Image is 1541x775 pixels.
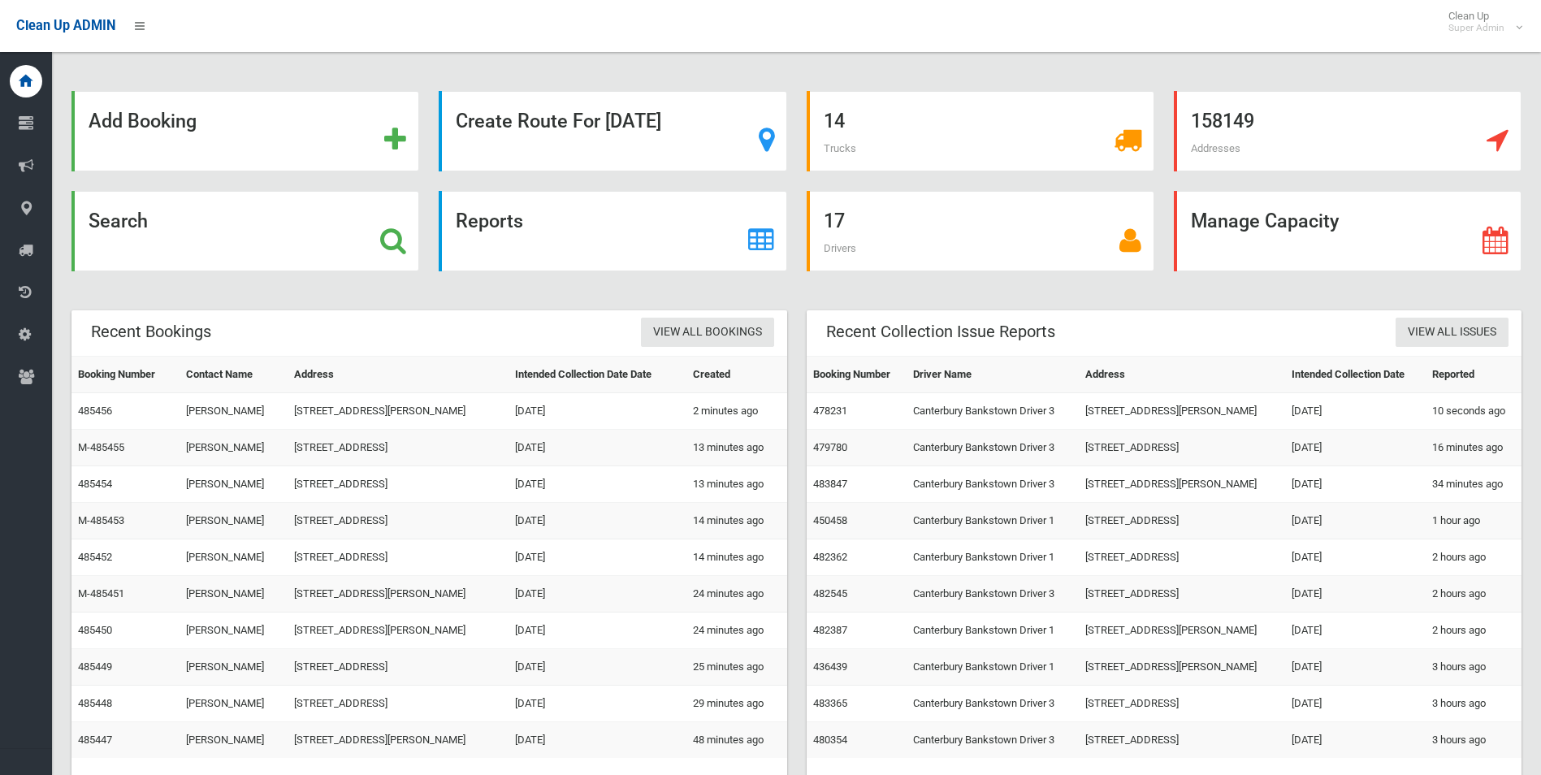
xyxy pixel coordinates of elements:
td: [DATE] [509,503,687,539]
td: [STREET_ADDRESS] [1079,576,1284,613]
td: 24 minutes ago [686,613,786,649]
td: Canterbury Bankstown Driver 3 [907,722,1079,759]
td: [STREET_ADDRESS] [1079,430,1284,466]
td: 14 minutes ago [686,539,786,576]
a: Reports [439,191,786,271]
td: [DATE] [509,576,687,613]
td: 13 minutes ago [686,430,786,466]
td: Canterbury Bankstown Driver 1 [907,649,1079,686]
header: Recent Bookings [71,316,231,348]
td: [DATE] [1285,649,1426,686]
td: [DATE] [509,613,687,649]
a: 479780 [813,441,847,453]
th: Address [1079,357,1284,393]
td: Canterbury Bankstown Driver 3 [907,576,1079,613]
td: [STREET_ADDRESS] [288,503,508,539]
span: Clean Up [1440,10,1521,34]
a: 483365 [813,697,847,709]
strong: 17 [824,210,845,232]
a: 485450 [78,624,112,636]
td: 24 minutes ago [686,576,786,613]
td: Canterbury Bankstown Driver 3 [907,686,1079,722]
td: Canterbury Bankstown Driver 1 [907,613,1079,649]
span: Drivers [824,242,856,254]
span: Addresses [1191,142,1240,154]
a: Manage Capacity [1174,191,1522,271]
td: [PERSON_NAME] [180,430,288,466]
a: Create Route For [DATE] [439,91,786,171]
td: 2 hours ago [1426,576,1522,613]
a: 482545 [813,587,847,600]
td: [DATE] [509,430,687,466]
strong: Add Booking [89,110,197,132]
strong: Search [89,210,148,232]
th: Intended Collection Date Date [509,357,687,393]
td: Canterbury Bankstown Driver 1 [907,503,1079,539]
td: [PERSON_NAME] [180,613,288,649]
td: [PERSON_NAME] [180,686,288,722]
td: 2 hours ago [1426,613,1522,649]
td: [DATE] [509,722,687,759]
td: [STREET_ADDRESS] [1079,686,1284,722]
td: [STREET_ADDRESS] [288,649,508,686]
a: 485447 [78,734,112,746]
td: [STREET_ADDRESS] [1079,722,1284,759]
td: 14 minutes ago [686,503,786,539]
td: Canterbury Bankstown Driver 3 [907,393,1079,430]
td: 25 minutes ago [686,649,786,686]
strong: Create Route For [DATE] [456,110,661,132]
a: View All Bookings [641,318,774,348]
a: 158149 Addresses [1174,91,1522,171]
td: 16 minutes ago [1426,430,1522,466]
a: 482387 [813,624,847,636]
td: [DATE] [1285,686,1426,722]
td: [PERSON_NAME] [180,722,288,759]
td: [STREET_ADDRESS][PERSON_NAME] [288,722,508,759]
td: [STREET_ADDRESS][PERSON_NAME] [288,576,508,613]
a: 485456 [78,405,112,417]
a: 483847 [813,478,847,490]
strong: 158149 [1191,110,1254,132]
td: [DATE] [1285,576,1426,613]
td: 10 seconds ago [1426,393,1522,430]
th: Driver Name [907,357,1079,393]
td: 1 hour ago [1426,503,1522,539]
span: Trucks [824,142,856,154]
td: [STREET_ADDRESS] [288,539,508,576]
td: [DATE] [509,466,687,503]
td: 2 minutes ago [686,393,786,430]
a: 450458 [813,514,847,526]
td: 2 hours ago [1426,539,1522,576]
td: [STREET_ADDRESS][PERSON_NAME] [288,613,508,649]
strong: Reports [456,210,523,232]
th: Booking Number [807,357,907,393]
td: [STREET_ADDRESS][PERSON_NAME] [1079,466,1284,503]
td: 3 hours ago [1426,686,1522,722]
td: [DATE] [509,649,687,686]
td: [STREET_ADDRESS] [288,430,508,466]
td: [PERSON_NAME] [180,466,288,503]
td: [STREET_ADDRESS] [1079,503,1284,539]
th: Created [686,357,786,393]
a: M-485455 [78,441,124,453]
td: [DATE] [509,393,687,430]
th: Contact Name [180,357,288,393]
td: Canterbury Bankstown Driver 1 [907,539,1079,576]
td: [DATE] [1285,613,1426,649]
td: [PERSON_NAME] [180,503,288,539]
td: 3 hours ago [1426,722,1522,759]
a: 485449 [78,660,112,673]
small: Super Admin [1448,22,1504,34]
th: Reported [1426,357,1522,393]
td: [DATE] [1285,722,1426,759]
a: 14 Trucks [807,91,1154,171]
a: M-485453 [78,514,124,526]
td: [STREET_ADDRESS][PERSON_NAME] [288,393,508,430]
td: 48 minutes ago [686,722,786,759]
strong: 14 [824,110,845,132]
td: [STREET_ADDRESS][PERSON_NAME] [1079,393,1284,430]
td: [STREET_ADDRESS] [288,686,508,722]
td: [DATE] [1285,466,1426,503]
strong: Manage Capacity [1191,210,1339,232]
a: Search [71,191,419,271]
